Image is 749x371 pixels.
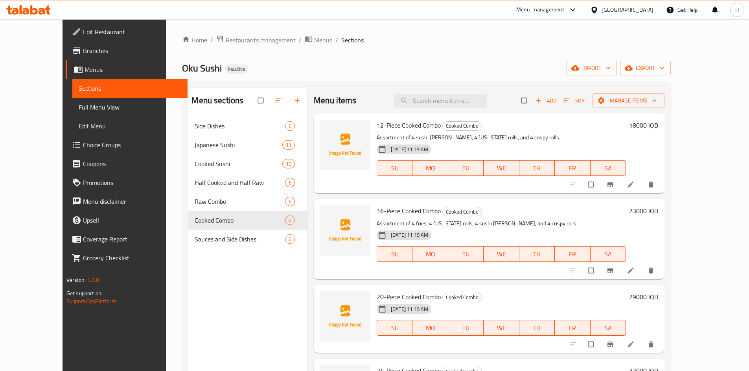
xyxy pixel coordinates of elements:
span: WE [487,249,516,260]
p: Assortment of 4 fries, 4 [US_STATE] rolls, 4 sushi [PERSON_NAME], and 4 crispy rolls. [377,219,626,228]
span: Coverage Report [83,234,181,244]
img: 16-Piece Cooked Combo [320,205,370,256]
div: Inactive [225,64,248,74]
button: TH [519,160,555,176]
h2: Menu items [314,95,357,106]
span: import [573,63,611,73]
a: Coupons [66,154,188,173]
li: / [299,35,302,45]
a: Restaurants management [216,35,296,45]
span: Half Cooked and Half Raw [195,178,285,187]
div: Japanese Sushi11 [188,135,307,154]
span: SA [594,163,623,174]
span: [DATE] 11:19 AM [388,231,431,239]
div: items [282,140,295,150]
button: SU [377,246,412,262]
span: H [735,5,739,14]
a: Sections [72,79,188,98]
span: Menus [314,35,332,45]
p: Assortment of 4 sushi [PERSON_NAME], 4 [US_STATE] rolls, and 4 crispy rolls. [377,133,626,143]
span: MO [416,163,445,174]
span: 11 [283,141,294,149]
span: 6 [285,236,294,243]
div: Sauces and Side Dishes6 [188,230,307,249]
span: Sections [341,35,364,45]
a: Choice Groups [66,135,188,154]
span: FR [558,163,587,174]
span: Cooked Combo [195,216,285,225]
span: FR [558,322,587,334]
div: Cooked Combo [442,207,482,216]
button: SU [377,320,412,336]
li: / [335,35,338,45]
button: FR [555,160,590,176]
span: Upsell [83,216,181,225]
button: delete [642,262,661,279]
a: Edit Menu [72,117,188,135]
h6: 23000 IQD [629,205,658,216]
a: Full Menu View [72,98,188,117]
button: TH [519,246,555,262]
div: items [285,216,295,225]
div: items [285,178,295,187]
a: Edit Restaurant [66,22,188,41]
span: MO [416,249,445,260]
nav: Menu sections [188,113,307,252]
span: Cooked Combo [443,121,482,130]
a: Menu disclaimer [66,192,188,211]
span: 20-Piece Cooked Combo [377,291,441,303]
span: WE [487,163,516,174]
button: import [567,61,617,75]
button: TH [519,320,555,336]
div: Cooked Combo6 [188,211,307,230]
button: SA [591,246,626,262]
a: Edit menu item [627,267,636,274]
span: 6 [285,122,294,130]
span: 12-Piece Cooked Combo [377,119,441,131]
span: Coupons [83,159,181,168]
span: Sort items [558,95,593,107]
span: Cooked Combo [443,207,482,216]
a: Grocery Checklist [66,249,188,267]
div: items [282,159,295,168]
span: Side Dishes [195,121,285,131]
span: WE [487,322,516,334]
span: Raw Combo [195,197,285,206]
button: Sort [561,95,589,107]
button: FR [555,246,590,262]
span: Edit Menu [79,121,181,131]
span: Menu disclaimer [83,197,181,206]
span: 6 [285,198,294,205]
button: MO [412,160,448,176]
span: Grocery Checklist [83,253,181,263]
div: Cooked Sushi10 [188,154,307,173]
div: Half Cooked and Half Raw6 [188,173,307,192]
button: TU [448,320,484,336]
button: Branch-specific-item [602,176,620,193]
span: Select to update [583,263,600,278]
button: SA [591,160,626,176]
img: 12-Piece Cooked Combo [320,120,370,170]
span: Get support on: [66,288,103,298]
button: Manage items [593,93,664,108]
button: SA [591,320,626,336]
span: Inactive [225,66,248,72]
span: Sauces and Side Dishes [195,234,285,244]
div: items [285,197,295,206]
a: Edit menu item [627,181,636,188]
a: Branches [66,41,188,60]
button: WE [484,246,519,262]
div: items [285,234,295,244]
span: TH [523,249,552,260]
a: Menus [305,35,332,45]
span: Cooked Sushi [195,159,282,168]
button: SU [377,160,412,176]
span: Sort sections [270,92,289,109]
button: TU [448,246,484,262]
span: Menus [85,65,181,74]
span: Sort [563,96,587,105]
